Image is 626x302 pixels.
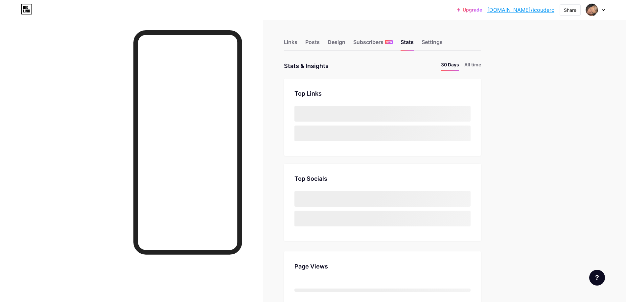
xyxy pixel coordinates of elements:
[294,89,471,98] div: Top Links
[422,38,443,50] div: Settings
[487,6,554,14] a: [DOMAIN_NAME]/icouderc
[294,262,471,271] div: Page Views
[464,61,481,71] li: All time
[328,38,345,50] div: Design
[353,38,393,50] div: Subscribers
[294,174,471,183] div: Top Socials
[586,4,598,16] img: icouderc
[457,7,482,12] a: Upgrade
[441,61,459,71] li: 30 Days
[284,61,329,71] div: Stats & Insights
[386,40,392,44] span: NEW
[401,38,414,50] div: Stats
[284,38,297,50] div: Links
[305,38,320,50] div: Posts
[564,7,576,13] div: Share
